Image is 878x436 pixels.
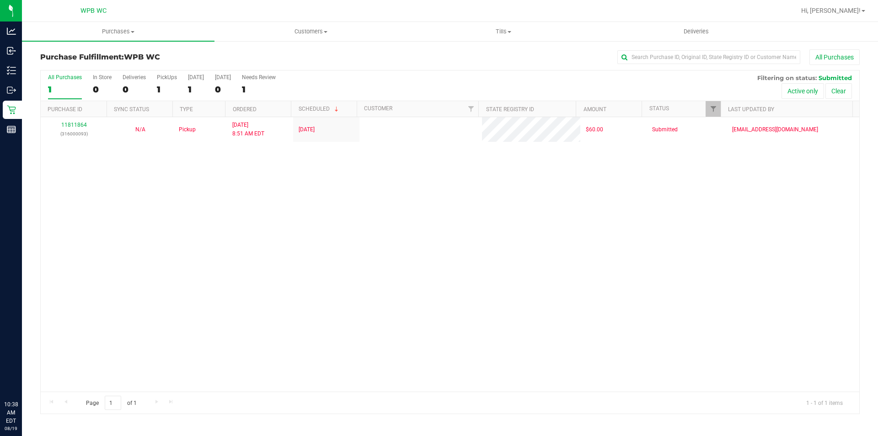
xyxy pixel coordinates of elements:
div: 1 [242,84,276,95]
button: Clear [825,83,852,99]
span: Deliveries [671,27,721,36]
div: In Store [93,74,112,81]
span: [EMAIL_ADDRESS][DOMAIN_NAME] [732,125,818,134]
a: Filter [706,101,721,117]
button: Active only [782,83,824,99]
button: All Purchases [809,49,860,65]
a: 11811864 [61,122,87,128]
span: WPB WC [124,53,160,61]
div: 1 [157,84,177,95]
a: Amount [584,106,606,113]
a: Purchase ID [48,106,82,113]
div: 0 [123,84,146,95]
div: 0 [215,84,231,95]
inline-svg: Analytics [7,27,16,36]
span: WPB WC [80,7,107,15]
span: Submitted [819,74,852,81]
a: Ordered [233,106,257,113]
inline-svg: Inbound [7,46,16,55]
div: All Purchases [48,74,82,81]
span: [DATE] [299,125,315,134]
input: 1 [105,396,121,410]
div: Deliveries [123,74,146,81]
div: 0 [93,84,112,95]
a: Sync Status [114,106,149,113]
span: [DATE] 8:51 AM EDT [232,121,264,138]
div: Needs Review [242,74,276,81]
span: Not Applicable [135,126,145,133]
div: 1 [48,84,82,95]
p: (316000093) [46,129,102,138]
span: $60.00 [586,125,603,134]
a: Customers [214,22,407,41]
inline-svg: Outbound [7,86,16,95]
span: Tills [407,27,599,36]
a: Purchases [22,22,214,41]
a: Customer [364,105,392,112]
span: Hi, [PERSON_NAME]! [801,7,861,14]
inline-svg: Retail [7,105,16,114]
div: [DATE] [215,74,231,81]
span: Pickup [179,125,196,134]
a: Last Updated By [728,106,774,113]
div: PickUps [157,74,177,81]
a: State Registry ID [486,106,534,113]
a: Tills [407,22,600,41]
input: Search Purchase ID, Original ID, State Registry ID or Customer Name... [617,50,800,64]
p: 10:38 AM EDT [4,400,18,425]
a: Type [180,106,193,113]
span: Filtering on status: [757,74,817,81]
span: 1 - 1 of 1 items [799,396,850,409]
div: [DATE] [188,74,204,81]
a: Deliveries [600,22,792,41]
div: 1 [188,84,204,95]
iframe: Resource center [9,363,37,390]
span: Customers [215,27,407,36]
a: Filter [463,101,478,117]
a: Scheduled [299,106,340,112]
inline-svg: Inventory [7,66,16,75]
span: Purchases [22,27,214,36]
p: 08/19 [4,425,18,432]
a: Status [649,105,669,112]
span: Submitted [652,125,678,134]
inline-svg: Reports [7,125,16,134]
button: N/A [135,125,145,134]
span: Page of 1 [78,396,144,410]
h3: Purchase Fulfillment: [40,53,313,61]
